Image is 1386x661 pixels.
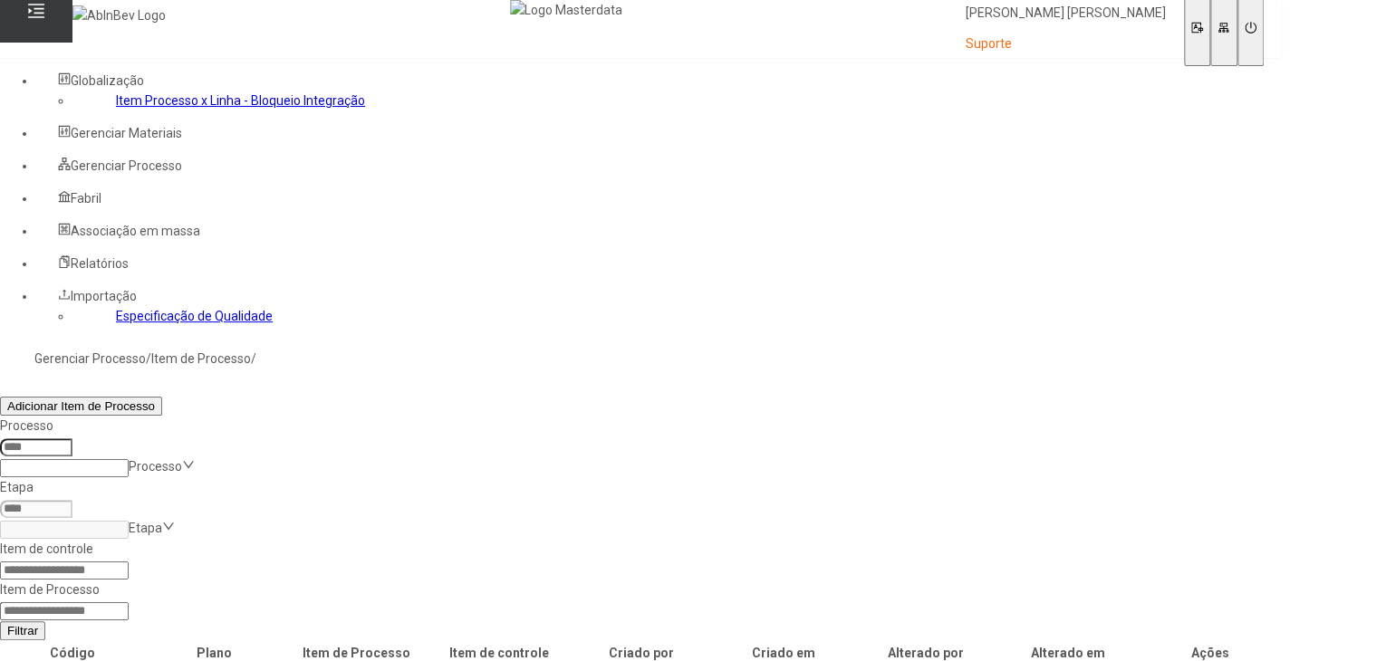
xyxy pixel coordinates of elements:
[116,93,365,108] a: Item Processo x Linha - Bloqueio Integração
[71,126,182,140] span: Gerenciar Materiais
[7,624,38,637] span: Filtrar
[251,351,256,366] nz-breadcrumb-separator: /
[71,256,129,271] span: Relatórios
[966,5,1166,23] p: [PERSON_NAME] [PERSON_NAME]
[71,73,144,88] span: Globalização
[71,224,200,238] span: Associação em massa
[71,158,182,173] span: Gerenciar Processo
[72,5,166,25] img: AbInBev Logo
[146,351,151,366] nz-breadcrumb-separator: /
[116,309,273,323] a: Especificação de Qualidade
[151,351,251,366] a: Item de Processo
[71,191,101,206] span: Fabril
[129,459,182,474] nz-select-placeholder: Processo
[7,399,155,413] span: Adicionar Item de Processo
[71,289,137,303] span: Importação
[129,521,162,535] nz-select-placeholder: Etapa
[966,35,1166,53] p: Suporte
[34,351,146,366] a: Gerenciar Processo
